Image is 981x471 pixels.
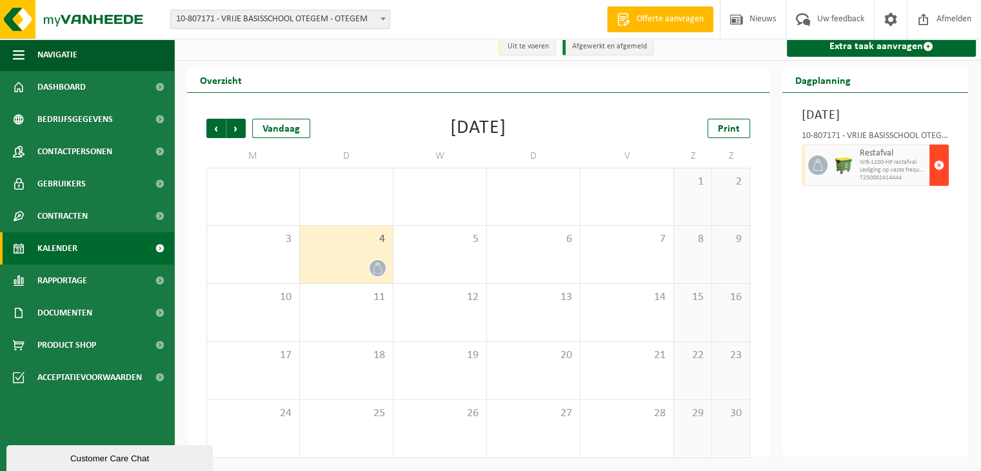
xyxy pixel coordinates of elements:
[493,232,573,246] span: 6
[213,290,293,305] span: 10
[674,145,712,168] td: Z
[580,145,674,168] td: V
[400,290,480,305] span: 12
[680,406,705,421] span: 29
[171,10,390,28] span: 10-807171 - VRIJE BASISSCHOOL OTEGEM - OTEGEM
[300,145,393,168] td: D
[400,348,480,363] span: 19
[860,159,926,166] span: WB-1100-HP restafval
[493,290,573,305] span: 13
[718,232,743,246] span: 9
[37,232,77,265] span: Kalender
[37,297,92,329] span: Documenten
[306,406,386,421] span: 25
[718,124,740,134] span: Print
[802,106,949,125] h3: [DATE]
[718,290,743,305] span: 16
[37,103,113,135] span: Bedrijfsgegevens
[37,135,112,168] span: Contactpersonen
[187,67,255,92] h2: Overzicht
[718,348,743,363] span: 23
[206,119,226,138] span: Vorige
[393,145,487,168] td: W
[712,145,750,168] td: Z
[860,148,926,159] span: Restafval
[718,175,743,189] span: 2
[633,13,707,26] span: Offerte aanvragen
[487,145,580,168] td: D
[400,406,480,421] span: 26
[802,132,949,145] div: 10-807171 - VRIJE BASISSCHOOL OTEGEM - OTEGEM
[400,232,480,246] span: 5
[37,200,88,232] span: Contracten
[450,119,506,138] div: [DATE]
[306,232,386,246] span: 4
[213,232,293,246] span: 3
[782,67,864,92] h2: Dagplanning
[587,348,667,363] span: 21
[680,232,705,246] span: 8
[708,119,750,138] a: Print
[37,361,142,394] span: Acceptatievoorwaarden
[493,348,573,363] span: 20
[680,175,705,189] span: 1
[6,443,215,471] iframe: chat widget
[37,265,87,297] span: Rapportage
[37,168,86,200] span: Gebruikers
[170,10,390,29] span: 10-807171 - VRIJE BASISSCHOOL OTEGEM - OTEGEM
[587,406,667,421] span: 28
[226,119,246,138] span: Volgende
[37,71,86,103] span: Dashboard
[213,348,293,363] span: 17
[498,38,556,55] li: Uit te voeren
[587,290,667,305] span: 14
[213,406,293,421] span: 24
[587,232,667,246] span: 7
[252,119,310,138] div: Vandaag
[860,174,926,182] span: T250002414444
[787,36,976,57] a: Extra taak aanvragen
[860,166,926,174] span: Lediging op vaste frequentie
[493,406,573,421] span: 27
[306,290,386,305] span: 11
[306,348,386,363] span: 18
[718,406,743,421] span: 30
[206,145,300,168] td: M
[680,290,705,305] span: 15
[562,38,654,55] li: Afgewerkt en afgemeld
[37,329,96,361] span: Product Shop
[607,6,713,32] a: Offerte aanvragen
[834,155,853,175] img: WB-1100-HPE-GN-50
[680,348,705,363] span: 22
[37,39,77,71] span: Navigatie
